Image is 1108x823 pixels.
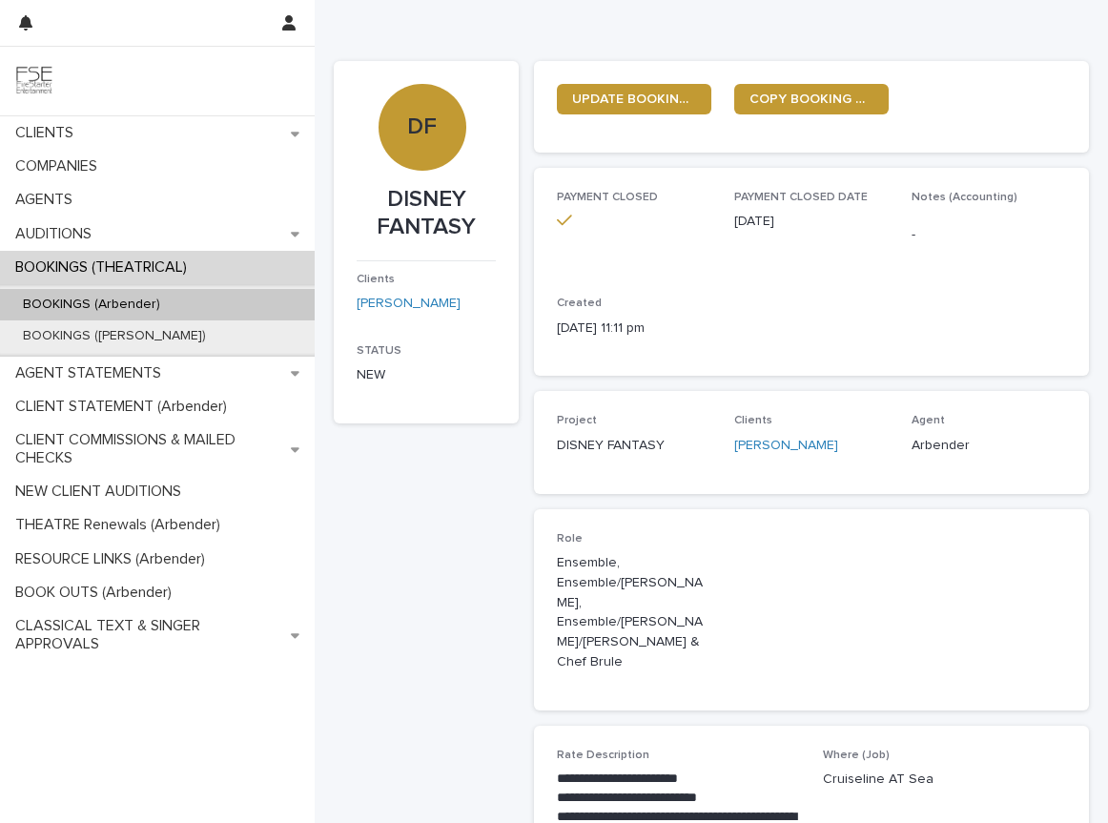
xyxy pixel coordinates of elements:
p: Ensemble, Ensemble/[PERSON_NAME], Ensemble/[PERSON_NAME]/[PERSON_NAME] & Chef Brule [557,553,711,672]
span: PAYMENT CLOSED DATE [734,192,868,203]
p: Cruiseline AT Sea [823,770,1066,790]
span: PAYMENT CLOSED [557,192,658,203]
p: CLIENTS [8,124,89,142]
p: NEW [357,365,496,385]
p: CLIENT COMMISSIONS & MAILED CHECKS [8,431,291,467]
p: RESOURCE LINKS (Arbender) [8,550,220,568]
p: AGENTS [8,191,88,209]
div: DF [379,27,465,141]
span: Role [557,533,583,545]
span: STATUS [357,345,401,357]
p: DISNEY FANTASY [557,436,711,456]
img: 9JgRvJ3ETPGCJDhvPVA5 [15,62,53,100]
span: Clients [734,415,772,426]
span: Rate Description [557,750,649,761]
p: BOOKINGS (Arbender) [8,297,175,313]
span: Clients [357,274,395,285]
p: [DATE] [734,212,889,232]
p: Arbender [912,436,1066,456]
p: THEATRE Renewals (Arbender) [8,516,236,534]
p: - [912,225,1066,245]
p: BOOKINGS ([PERSON_NAME]) [8,328,221,344]
a: UPDATE BOOKING SLIP [557,84,711,114]
p: COMPANIES [8,157,113,175]
p: AUDITIONS [8,225,107,243]
span: Project [557,415,597,426]
p: [DATE] 11:11 pm [557,319,711,339]
span: Where (Job) [823,750,890,761]
span: Created [557,298,602,309]
p: CLASSICAL TEXT & SINGER APPROVALS [8,617,291,653]
a: [PERSON_NAME] [734,436,838,456]
span: UPDATE BOOKING SLIP [572,93,696,106]
p: CLIENT STATEMENT (Arbender) [8,398,242,416]
p: AGENT STATEMENTS [8,364,176,382]
span: Notes (Accounting) [912,192,1017,203]
span: Agent [912,415,945,426]
p: BOOKINGS (THEATRICAL) [8,258,202,277]
a: COPY BOOKING SLIP [734,84,889,114]
p: DISNEY FANTASY [357,186,496,241]
span: COPY BOOKING SLIP [749,93,873,106]
a: [PERSON_NAME] [357,294,461,314]
p: NEW CLIENT AUDITIONS [8,483,196,501]
p: BOOK OUTS (Arbender) [8,584,187,602]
